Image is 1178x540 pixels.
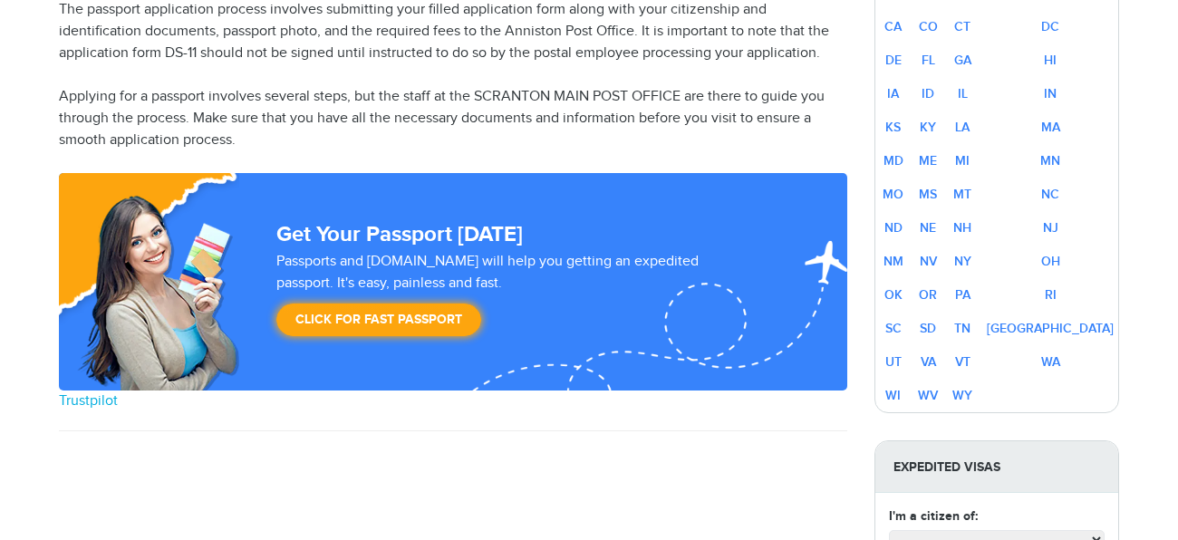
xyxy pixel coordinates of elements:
a: CT [954,19,970,34]
a: NV [920,254,937,269]
a: CA [884,19,902,34]
a: VA [921,354,936,370]
a: MS [919,187,937,202]
a: MO [883,187,903,202]
a: ME [919,153,937,169]
a: MN [1040,153,1060,169]
a: IA [887,86,899,101]
div: Passports and [DOMAIN_NAME] will help you getting an expedited passport. It's easy, painless and ... [269,251,764,345]
a: NE [920,220,936,236]
a: OR [919,287,937,303]
a: VT [955,354,970,370]
a: GA [954,53,971,68]
a: OH [1041,254,1060,269]
a: SD [920,321,936,336]
a: WI [885,388,901,403]
a: MA [1041,120,1060,135]
a: MI [955,153,970,169]
a: HI [1044,53,1057,68]
p: Applying for a passport involves several steps, but the staff at the SCRANTON MAIN POST OFFICE ar... [59,86,847,151]
a: RI [1045,287,1057,303]
a: TN [954,321,970,336]
a: FL [922,53,935,68]
a: MT [953,187,971,202]
a: DE [885,53,902,68]
a: NH [953,220,971,236]
a: Click for Fast Passport [276,304,481,336]
a: PA [955,287,970,303]
a: LA [955,120,970,135]
a: UT [885,354,902,370]
a: WV [918,388,938,403]
a: WA [1041,354,1060,370]
a: NM [883,254,903,269]
a: NJ [1043,220,1058,236]
label: I'm a citizen of: [889,506,978,526]
a: [GEOGRAPHIC_DATA] [987,321,1114,336]
a: WY [952,388,972,403]
a: MD [883,153,903,169]
a: CO [919,19,938,34]
a: KY [920,120,936,135]
a: ID [922,86,934,101]
a: NY [954,254,971,269]
a: IN [1044,86,1057,101]
a: IL [958,86,968,101]
a: Trustpilot [59,392,118,410]
a: NC [1041,187,1059,202]
a: KS [885,120,901,135]
strong: Get Your Passport [DATE] [276,221,523,247]
a: DC [1041,19,1059,34]
a: OK [884,287,903,303]
a: ND [884,220,903,236]
a: SC [885,321,902,336]
strong: Expedited Visas [875,441,1118,493]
